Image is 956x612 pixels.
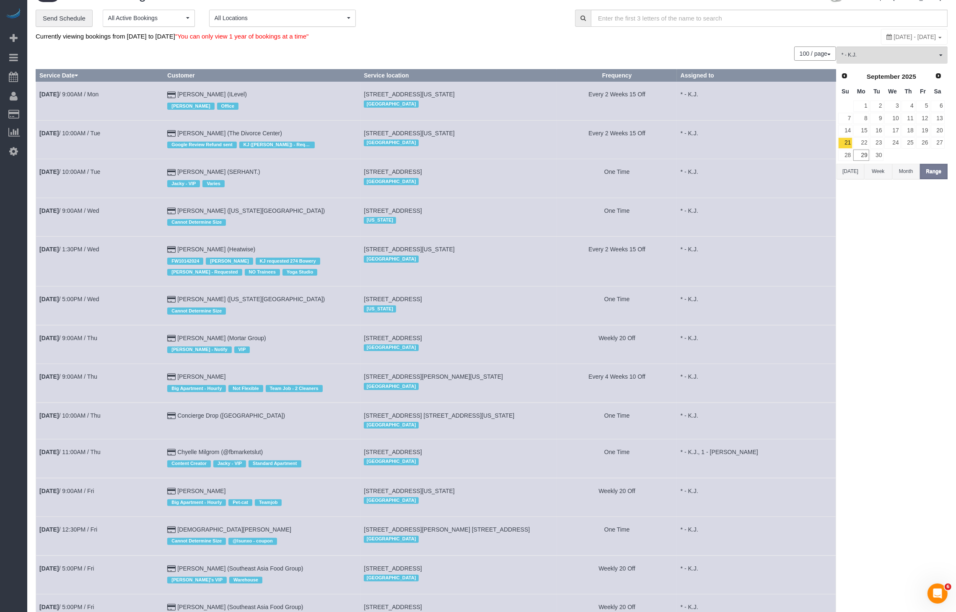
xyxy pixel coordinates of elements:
td: Schedule date [36,237,164,287]
td: Frequency [557,517,677,555]
button: 100 / page [794,46,836,61]
td: Frequency [557,364,677,403]
a: 21 [838,137,852,149]
span: Prev [841,72,848,79]
td: Schedule date [36,478,164,516]
span: [GEOGRAPHIC_DATA] [364,101,419,107]
a: 27 [931,137,945,149]
span: Teamjob [255,499,282,506]
span: Office [217,103,238,109]
b: [DATE] [39,565,59,572]
td: Schedule date [36,517,164,555]
span: Jacky - VIP [167,180,200,187]
span: [GEOGRAPHIC_DATA] [364,178,419,185]
a: [PERSON_NAME] [177,488,225,494]
div: Location [364,176,553,187]
span: [STREET_ADDRESS][PERSON_NAME][US_STATE] [364,373,503,380]
td: Assigned to [677,82,836,120]
a: 25 [902,137,915,149]
i: Credit Card Payment [167,527,176,533]
th: Assigned to [677,70,836,82]
a: [DATE]/ 5:00PM / Fri [39,604,94,610]
span: [STREET_ADDRESS] [364,449,422,455]
td: Service location [360,403,557,439]
a: 24 [884,137,900,149]
td: Assigned to [677,120,836,159]
i: Credit Card Payment [167,604,176,610]
span: All Active Bookings [108,14,184,22]
span: Varies [202,180,224,187]
span: Next [935,72,942,79]
td: Service location [360,287,557,325]
span: [STREET_ADDRESS] [364,168,422,175]
nav: Pagination navigation [795,46,836,61]
td: Schedule date [36,403,164,439]
a: 26 [916,137,930,149]
b: [DATE] [39,488,59,494]
td: Service location [360,478,557,516]
td: Assigned to [677,555,836,594]
span: Wednesday [888,88,897,95]
td: Customer [164,82,360,120]
td: Assigned to [677,403,836,439]
a: [DATE]/ 10:00AM / Tue [39,130,100,137]
a: [PERSON_NAME] (SERHANT.) [177,168,260,175]
div: Location [364,98,553,109]
i: Credit Card Payment [167,208,176,214]
span: [DATE] - [DATE] [894,34,936,40]
span: [GEOGRAPHIC_DATA] [364,422,419,429]
td: Frequency [557,159,677,198]
span: [US_STATE] [364,305,396,312]
span: 2025 [902,73,916,80]
div: Location [364,495,553,506]
i: Credit Card Payment [167,247,176,253]
iframe: Intercom live chat [928,584,948,604]
b: [DATE] [39,449,59,455]
span: [STREET_ADDRESS] [364,335,422,341]
i: Credit Card Payment [167,131,176,137]
b: [DATE] [39,412,59,419]
span: Saturday [934,88,941,95]
td: Schedule date [36,287,164,325]
a: 4 [902,101,915,112]
td: Frequency [557,555,677,594]
th: Frequency [557,70,677,82]
i: Credit Card Payment [167,170,176,176]
a: [DATE]/ 9:00AM / Wed [39,207,99,214]
span: [STREET_ADDRESS] [364,207,422,214]
div: Location [364,137,553,148]
td: Customer [164,439,360,478]
span: [PERSON_NAME] - Notify [167,346,231,353]
a: 11 [902,113,915,124]
a: 9 [870,113,884,124]
a: 7 [838,113,852,124]
b: [DATE] [39,296,59,302]
td: Schedule date [36,82,164,120]
div: Location [364,420,553,431]
div: Location [364,253,553,264]
td: Service location [360,439,557,478]
i: Credit Card Payment [167,374,176,380]
span: Thursday [905,88,912,95]
a: [DATE]/ 5:00PM / Fri [39,565,94,572]
td: Assigned to [677,439,836,478]
a: Send Schedule [36,10,93,27]
a: [PERSON_NAME] (Southeast Asia Food Group) [177,604,303,610]
span: Friday [920,88,926,95]
span: [GEOGRAPHIC_DATA] [364,575,419,581]
b: [DATE] [39,526,59,533]
td: Frequency [557,287,677,325]
a: [PERSON_NAME] ([US_STATE][GEOGRAPHIC_DATA]) [177,207,325,214]
span: Big Apartment - Hourly [167,499,226,506]
span: [STREET_ADDRESS][US_STATE] [364,246,455,253]
td: Customer [164,364,360,403]
a: 1 [853,101,869,112]
th: Service location [360,70,557,82]
span: [PERSON_NAME] - Requested [167,269,242,276]
td: Frequency [557,478,677,516]
ol: All Locations [209,10,356,27]
div: Location [364,303,553,314]
span: @lsunxo - coupon [228,538,277,545]
span: Currently viewing bookings from [DATE] to [DATE] [36,33,309,40]
td: Service location [360,82,557,120]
